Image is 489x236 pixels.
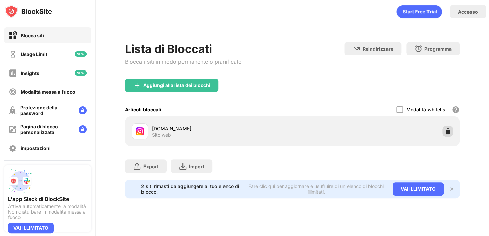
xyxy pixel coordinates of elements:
[9,144,17,152] img: settings-off.svg
[21,89,75,95] div: Modalità messa a fuoco
[406,107,447,112] div: Modalità whitelist
[79,106,87,114] img: lock-menu.svg
[424,46,452,52] div: Programma
[20,124,73,135] div: Pagina di blocco personalizzata
[21,145,51,151] div: impostazioni
[75,51,87,57] img: new-icon.svg
[8,169,32,193] img: push-slack.svg
[393,182,444,196] div: VAI ILLIMITATO
[143,163,159,169] div: Export
[141,183,244,195] div: 2 siti rimasti da aggiungere al tuo elenco di blocco.
[21,70,39,76] div: Insights
[152,132,171,138] div: Sito web
[5,5,52,18] img: logo-blocksite.svg
[9,125,17,133] img: customize-block-page-off.svg
[20,105,73,116] div: Protezione della password
[248,183,384,195] div: Fare clic qui per aggiornare e usufruire di un elenco di blocchi illimitati.
[21,33,44,38] div: Blocca siti
[9,50,17,58] img: time-usage-off.svg
[125,42,241,56] div: Lista di Bloccati
[189,163,204,169] div: Import
[9,31,17,40] img: block-on.svg
[75,70,87,76] img: new-icon.svg
[143,83,210,88] div: Aggiungi alla lista dei blocchi
[125,107,161,112] div: Articoli bloccati
[458,9,478,15] div: Accesso
[8,204,87,220] div: Attiva automaticamente la modalità Non disturbare in modalità messa a fuoco
[21,51,47,57] div: Usage Limit
[152,125,292,132] div: [DOMAIN_NAME]
[9,69,17,77] img: insights-off.svg
[449,186,454,192] img: x-button.svg
[9,88,17,96] img: focus-off.svg
[9,106,17,114] img: password-protection-off.svg
[363,46,393,52] div: Reindirizzare
[136,127,144,135] img: favicons
[8,223,54,233] div: VAI ILLIMITATO
[79,125,87,133] img: lock-menu.svg
[396,5,442,18] div: animation
[8,196,87,202] div: L'app Slack di BlockSite
[125,58,241,65] div: Blocca i siti in modo permanente o pianificato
